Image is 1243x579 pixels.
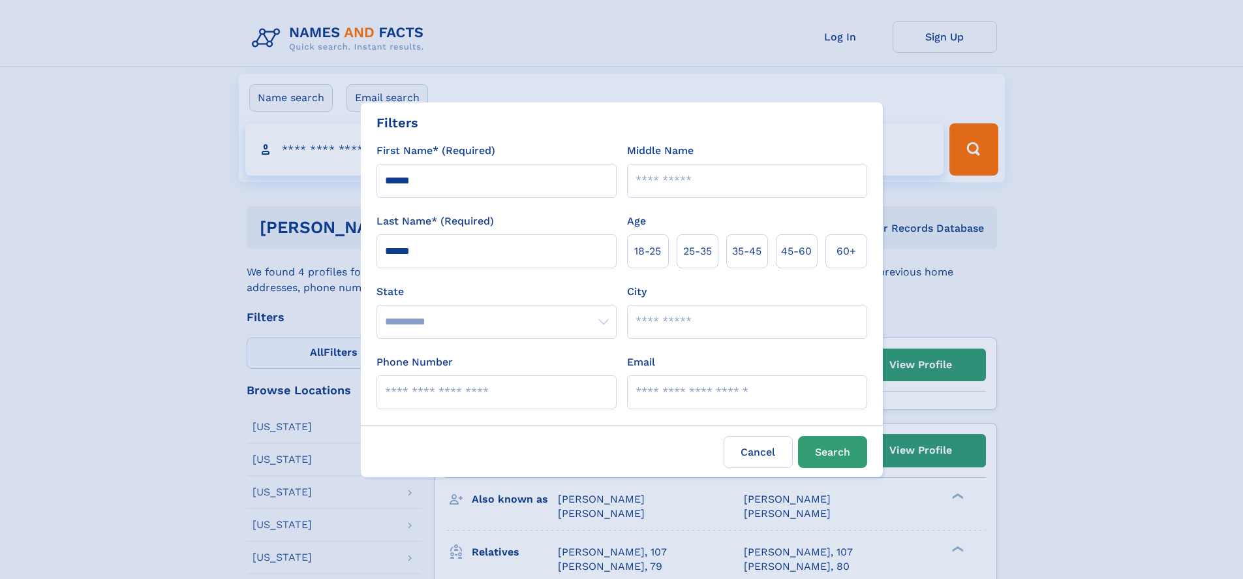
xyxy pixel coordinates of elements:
label: Age [627,213,646,229]
div: Filters [376,113,418,133]
label: State [376,284,617,300]
label: Cancel [724,436,793,468]
label: First Name* (Required) [376,143,495,159]
span: 18‑25 [634,243,661,259]
span: 35‑45 [732,243,761,259]
label: Phone Number [376,354,453,370]
label: Middle Name [627,143,694,159]
span: 45‑60 [781,243,812,259]
span: 60+ [836,243,856,259]
span: 25‑35 [683,243,712,259]
label: Email [627,354,655,370]
label: City [627,284,647,300]
label: Last Name* (Required) [376,213,494,229]
button: Search [798,436,867,468]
